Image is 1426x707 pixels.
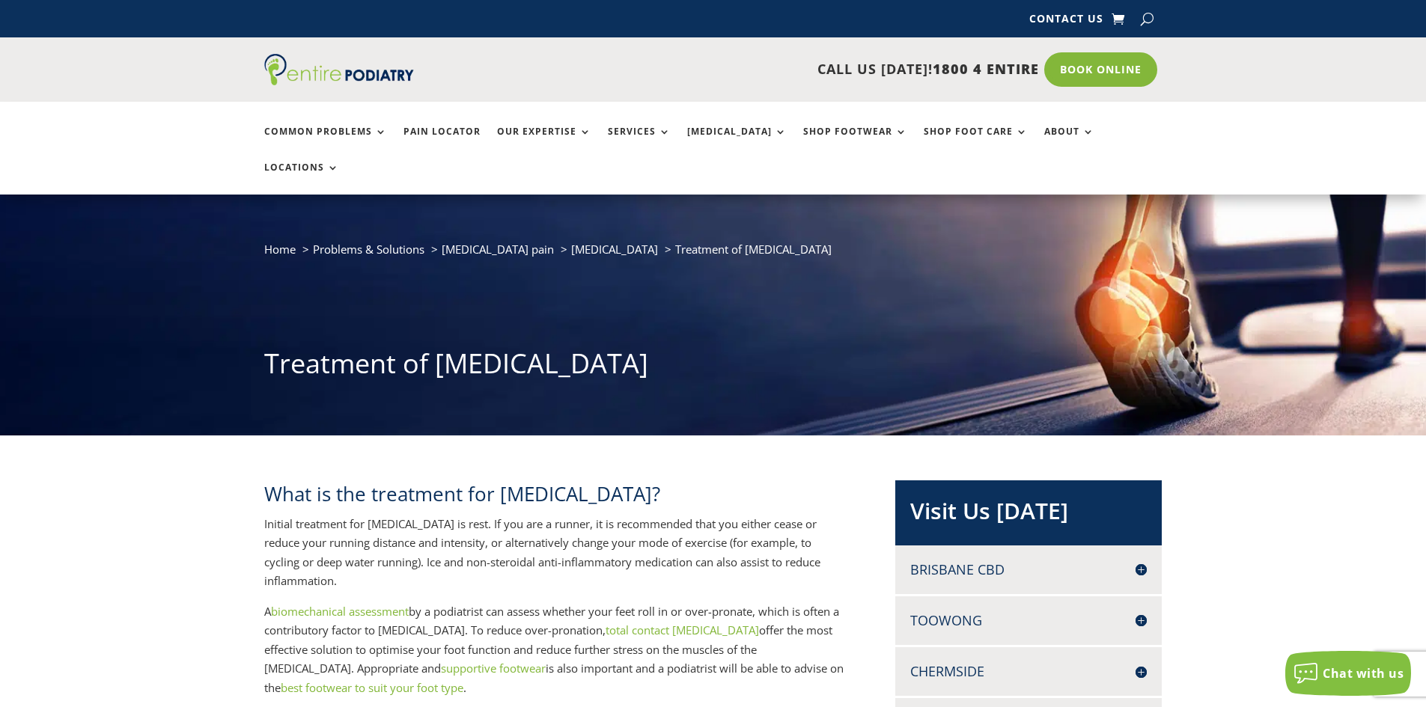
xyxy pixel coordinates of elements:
p: Initial treatment for [MEDICAL_DATA] is rest. If you are a runner, it is recommended that you eit... [264,515,847,602]
a: Home [264,242,296,257]
h4: Toowong [910,611,1147,630]
h4: Chermside [910,662,1147,681]
a: Book Online [1044,52,1157,87]
a: total contact [MEDICAL_DATA] [606,622,759,637]
a: Common Problems [264,126,387,159]
p: CALL US [DATE]! [472,60,1039,79]
a: [MEDICAL_DATA] [571,242,658,257]
a: Problems & Solutions [313,242,424,257]
a: [MEDICAL_DATA] pain [442,242,554,257]
a: Our Expertise [497,126,591,159]
h1: Treatment of [MEDICAL_DATA] [264,345,1163,390]
a: Pain Locator [403,126,481,159]
a: [MEDICAL_DATA] [687,126,787,159]
a: biomechanical assessment [271,604,409,619]
a: Shop Foot Care [924,126,1028,159]
h2: What is the treatment for [MEDICAL_DATA]? [264,480,847,515]
a: Shop Footwear [803,126,907,159]
img: logo (1) [264,54,414,85]
nav: breadcrumb [264,239,1163,270]
a: Locations [264,162,339,195]
a: Contact Us [1029,13,1103,30]
a: Entire Podiatry [264,73,414,88]
h4: Brisbane CBD [910,560,1147,579]
button: Chat with us [1285,651,1411,696]
a: Services [608,126,671,159]
span: Treatment of [MEDICAL_DATA] [675,242,832,257]
span: Chat with us [1323,665,1404,682]
a: About [1044,126,1094,159]
a: best footwear to suit your foot type [281,680,463,695]
span: 1800 4 ENTIRE [933,60,1039,78]
a: supportive footwear [441,661,546,676]
h2: Visit Us [DATE] [910,495,1147,534]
